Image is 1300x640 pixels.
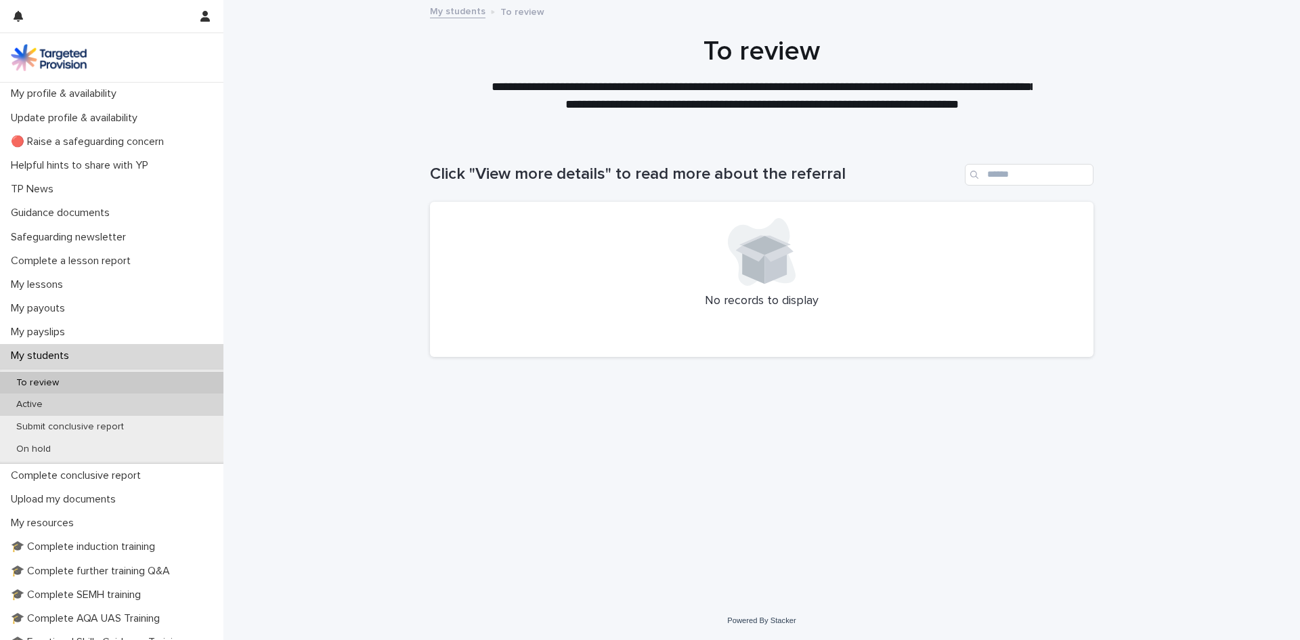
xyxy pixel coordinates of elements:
[965,164,1093,186] input: Search
[5,231,137,244] p: Safeguarding newsletter
[5,377,70,389] p: To review
[430,165,959,184] h1: Click "View more details" to read more about the referral
[5,540,166,553] p: 🎓 Complete induction training
[5,112,148,125] p: Update profile & availability
[5,565,181,578] p: 🎓 Complete further training Q&A
[430,3,485,18] a: My students
[500,3,544,18] p: To review
[5,278,74,291] p: My lessons
[5,589,152,601] p: 🎓 Complete SEMH training
[5,444,62,455] p: On hold
[11,44,87,71] img: M5nRWzHhSzIhMunXDL62
[5,469,152,482] p: Complete conclusive report
[5,326,76,339] p: My payslips
[5,399,53,410] p: Active
[5,421,135,433] p: Submit conclusive report
[5,612,171,625] p: 🎓 Complete AQA UAS Training
[5,493,127,506] p: Upload my documents
[5,207,121,219] p: Guidance documents
[727,616,796,624] a: Powered By Stacker
[5,183,64,196] p: TP News
[5,87,127,100] p: My profile & availability
[446,294,1077,309] p: No records to display
[5,159,159,172] p: Helpful hints to share with YP
[5,302,76,315] p: My payouts
[5,255,142,268] p: Complete a lesson report
[5,135,175,148] p: 🔴 Raise a safeguarding concern
[5,517,85,530] p: My resources
[430,35,1093,68] h1: To review
[5,349,80,362] p: My students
